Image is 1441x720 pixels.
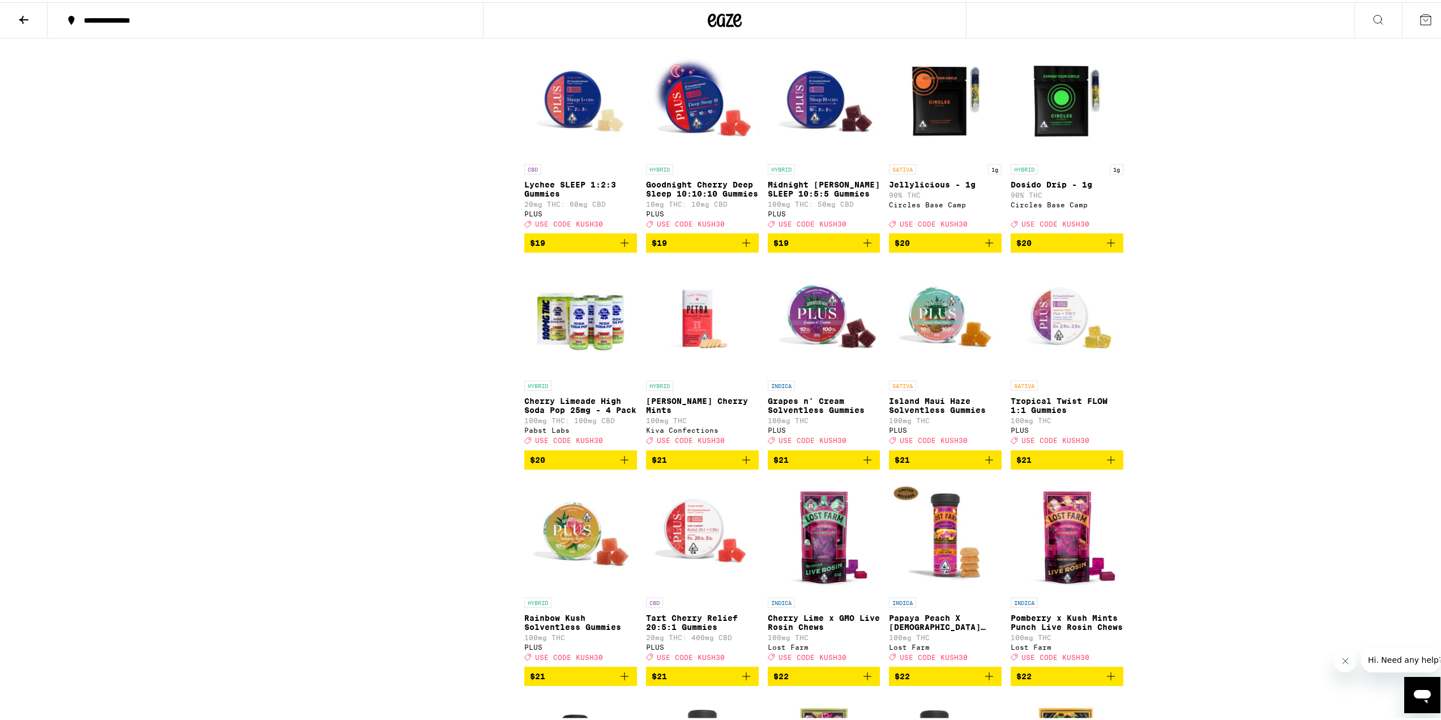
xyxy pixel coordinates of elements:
span: USE CODE KUSH30 [779,218,846,225]
p: [PERSON_NAME] Cherry Mints [646,394,759,412]
div: PLUS [524,641,637,649]
p: INDICA [1011,595,1038,606]
span: USE CODE KUSH30 [657,435,725,442]
p: Cherry Limeade High Soda Pop 25mg - 4 Pack [524,394,637,412]
div: PLUS [646,208,759,215]
img: PLUS - Lychee SLEEP 1:2:3 Gummies [524,43,637,156]
p: 100mg THC: 100mg CBD [524,415,637,422]
iframe: Button to launch messaging window [1404,675,1440,711]
a: Open page for Cherry Lime x GMO Live Rosin Chews from Lost Farm [768,476,880,664]
img: PLUS - Tart Cherry Relief 20:5:1 Gummies [646,476,759,590]
span: $21 [773,453,789,462]
span: $21 [652,453,667,462]
p: 1g [1110,162,1123,172]
p: 10mg THC: 10mg CBD [646,198,759,206]
a: Open page for Island Maui Haze Solventless Gummies from PLUS [889,259,1002,448]
span: USE CODE KUSH30 [535,218,603,225]
p: Island Maui Haze Solventless Gummies [889,394,1002,412]
iframe: Close message [1334,647,1357,670]
img: PLUS - Goodnight Cherry Deep Sleep 10:10:10 Gummies [646,43,759,156]
p: Jellylicious - 1g [889,178,1002,187]
span: USE CODE KUSH30 [1021,218,1089,225]
p: HYBRID [524,595,551,606]
button: Add to bag [768,448,880,467]
p: Pomberry x Kush Mints Punch Live Rosin Chews [1011,611,1123,629]
a: Open page for Midnight Berry SLEEP 10:5:5 Gummies from PLUS [768,43,880,231]
p: 100mg THC [646,415,759,422]
span: $19 [652,236,667,245]
img: Circles Base Camp - Dosido Drip - 1g [1011,43,1123,156]
span: $20 [895,236,910,245]
p: CBD [646,595,663,606]
a: Open page for Rainbow Kush Solventless Gummies from PLUS [524,476,637,664]
button: Add to bag [524,664,637,684]
p: 100mg THC [1011,415,1123,422]
a: Open page for Cherry Limeade High Soda Pop 25mg - 4 Pack from Pabst Labs [524,259,637,448]
span: USE CODE KUSH30 [779,651,846,659]
span: $22 [1016,670,1032,679]
div: PLUS [1011,424,1123,432]
p: Tart Cherry Relief 20:5:1 Gummies [646,611,759,629]
span: USE CODE KUSH30 [779,435,846,442]
p: 100mg THC [524,632,637,639]
span: USE CODE KUSH30 [1021,651,1089,659]
p: CBD [524,162,541,172]
img: PLUS - Island Maui Haze Solventless Gummies [889,259,1002,373]
p: 100mg THC [889,415,1002,422]
img: Pabst Labs - Cherry Limeade High Soda Pop 25mg - 4 Pack [524,259,637,373]
span: USE CODE KUSH30 [657,218,725,225]
p: HYBRID [1011,162,1038,172]
p: SATIVA [1011,378,1038,389]
a: Open page for Petra Tart Cherry Mints from Kiva Confections [646,259,759,448]
span: $19 [530,236,545,245]
img: PLUS - Grapes n' Cream Solventless Gummies [768,259,880,373]
div: PLUS [889,424,1002,432]
a: Open page for Jellylicious - 1g from Circles Base Camp [889,43,1002,231]
div: PLUS [524,208,637,215]
iframe: Message from company [1361,645,1440,670]
p: 100mg THC [1011,632,1123,639]
button: Add to bag [1011,231,1123,250]
p: SATIVA [889,378,916,389]
p: SATIVA [889,162,916,172]
p: 90% THC [889,189,1002,197]
span: USE CODE KUSH30 [900,651,968,659]
p: Rainbow Kush Solventless Gummies [524,611,637,629]
button: Add to bag [768,664,880,684]
p: HYBRID [646,378,673,389]
div: PLUS [768,208,880,215]
p: 100mg THC [768,632,880,639]
p: INDICA [889,595,916,606]
p: INDICA [768,595,795,606]
p: 20mg THC: 60mg CBD [524,198,637,206]
span: $22 [895,670,910,679]
span: $21 [895,453,910,462]
p: 1g [988,162,1002,172]
img: Kiva Confections - Petra Tart Cherry Mints [646,259,759,373]
span: USE CODE KUSH30 [900,435,968,442]
div: Kiva Confections [646,424,759,432]
a: Open page for Tart Cherry Relief 20:5:1 Gummies from PLUS [646,476,759,664]
p: Midnight [PERSON_NAME] SLEEP 10:5:5 Gummies [768,178,880,196]
img: Lost Farm - Papaya Peach X Hindu Kush Resin 100mg [889,476,1002,590]
div: PLUS [768,424,880,432]
button: Add to bag [524,448,637,467]
a: Open page for Lychee SLEEP 1:2:3 Gummies from PLUS [524,43,637,231]
img: Lost Farm - Pomberry x Kush Mints Punch Live Rosin Chews [1011,476,1123,590]
p: Lychee SLEEP 1:2:3 Gummies [524,178,637,196]
span: $19 [773,236,789,245]
img: PLUS - Rainbow Kush Solventless Gummies [524,476,637,590]
p: 100mg THC [889,632,1002,639]
span: USE CODE KUSH30 [900,218,968,225]
p: 100mg THC [768,415,880,422]
p: 90% THC [1011,189,1123,197]
span: USE CODE KUSH30 [657,651,725,659]
div: Lost Farm [889,641,1002,649]
div: Pabst Labs [524,424,637,432]
span: $21 [652,670,667,679]
p: Tropical Twist FLOW 1:1 Gummies [1011,394,1123,412]
span: USE CODE KUSH30 [535,435,603,442]
div: Circles Base Camp [1011,199,1123,206]
span: USE CODE KUSH30 [535,651,603,659]
p: Dosido Drip - 1g [1011,178,1123,187]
